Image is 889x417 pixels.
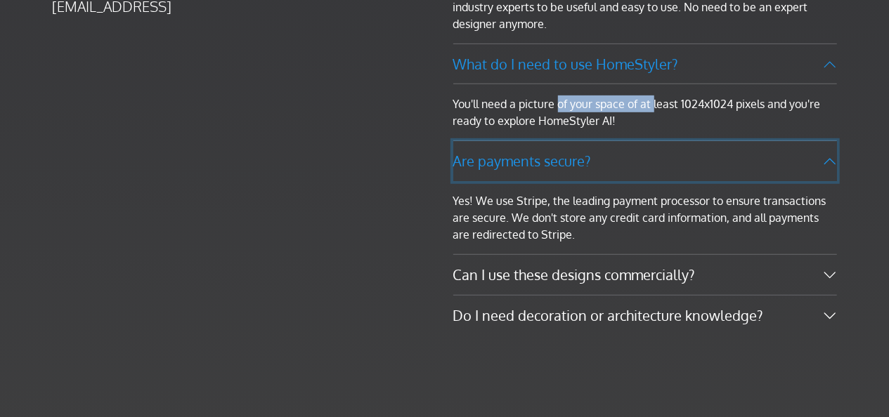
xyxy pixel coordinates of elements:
div: Yes! We use Stripe, the leading payment processor to ensure transactions are secure. We don't sto... [453,181,837,254]
button: Do I need decoration or architecture knowledge? [453,296,837,336]
button: Are payments secure? [453,141,837,181]
button: What do I need to use HomeStyler? [453,44,837,84]
div: You'll need a picture of your space of at least 1024x1024 pixels and you're ready to explore Home... [453,84,837,140]
button: Can I use these designs commercially? [453,255,837,295]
